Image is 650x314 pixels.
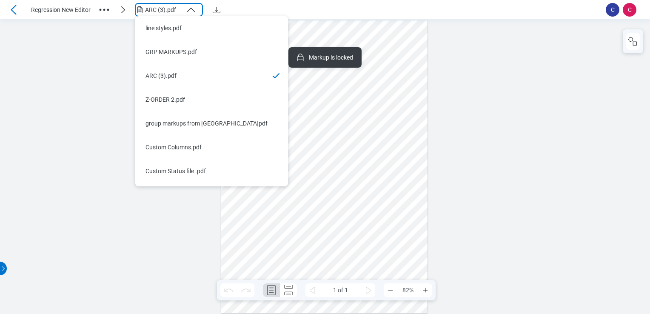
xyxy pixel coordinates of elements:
[295,52,353,63] div: Markup is locked
[135,3,203,17] button: ARC (3).pdf
[237,283,254,297] button: Redo
[145,95,268,104] div: Z-ORDER 2.pdf
[623,3,636,17] span: C
[210,3,223,17] button: Download
[280,283,297,297] button: Continuous Page Layout
[419,283,432,297] button: Zoom In
[397,283,419,297] span: 82%
[31,6,91,14] span: Regression New Editor
[606,3,619,17] span: C
[145,167,268,175] div: Custom Status file .pdf
[220,283,237,297] button: Undo
[145,48,268,56] div: GRP MARKUPS.pdf
[145,143,268,151] div: Custom Columns.pdf
[145,71,268,80] div: ARC (3).pdf
[263,283,280,297] button: Single Page Layout
[145,119,268,128] div: group markups from [GEOGRAPHIC_DATA]pdf
[145,6,182,14] div: ARC (3).pdf
[384,283,397,297] button: Zoom Out
[319,283,362,297] span: 1 of 1
[135,16,288,186] ul: Menu
[145,24,268,32] div: line styles.pdf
